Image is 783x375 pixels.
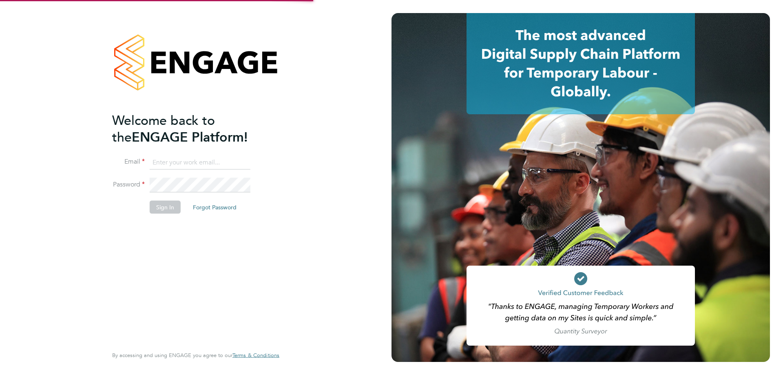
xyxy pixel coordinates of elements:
span: By accessing and using ENGAGE you agree to our [112,352,279,359]
label: Email [112,158,145,166]
span: Welcome back to the [112,112,215,145]
input: Enter your work email... [150,155,250,170]
span: Terms & Conditions [232,352,279,359]
h2: ENGAGE Platform! [112,112,271,145]
button: Sign In [150,201,181,214]
a: Terms & Conditions [232,352,279,359]
button: Forgot Password [186,201,243,214]
label: Password [112,180,145,189]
